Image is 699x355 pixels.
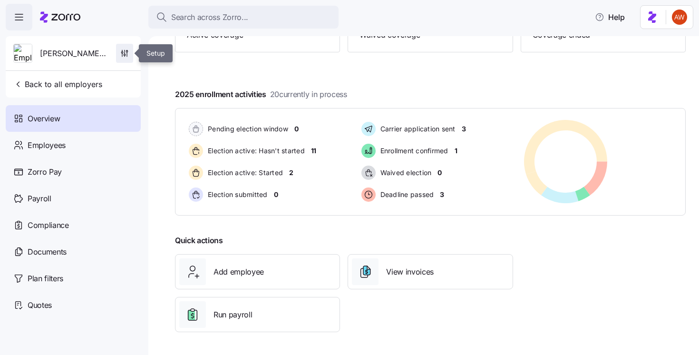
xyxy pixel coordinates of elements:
span: 2025 enrollment activities [175,89,347,100]
a: Employees [6,132,141,158]
span: Quotes [28,299,52,311]
span: 3 [440,190,444,199]
span: 0 [437,168,442,177]
span: Carrier application sent [378,124,456,134]
span: 20 currently in process [270,89,347,100]
img: 3c671664b44671044fa8929adf5007c6 [672,10,687,25]
a: Payroll [6,185,141,212]
span: Employees [28,139,66,151]
a: Plan filters [6,265,141,292]
span: Pending election window [205,124,288,134]
span: Enrollment confirmed [378,146,448,156]
a: Overview [6,105,141,132]
button: Back to all employers [10,75,106,94]
span: Compliance [28,219,69,231]
span: Waived election [378,168,432,177]
span: 3 [462,124,466,134]
span: 0 [274,190,278,199]
span: 2 [289,168,293,177]
a: Quotes [6,292,141,318]
button: Help [587,8,632,27]
span: 11 [311,146,316,156]
span: Election active: Hasn't started [205,146,305,156]
span: Quick actions [175,235,223,247]
span: Documents [28,246,67,258]
span: Help [595,11,625,23]
span: Deadline passed [378,190,434,199]
span: Zorro Pay [28,166,62,178]
a: Documents [6,238,141,265]
span: 0 [294,124,299,134]
button: Search across Zorro... [148,6,339,29]
a: Zorro Pay [6,158,141,185]
span: Search across Zorro... [171,11,248,23]
span: Plan filters [28,273,63,285]
a: Compliance [6,212,141,238]
span: 1 [455,146,457,156]
img: Employer logo [14,44,32,63]
span: Back to all employers [13,79,102,90]
span: Payroll [28,193,51,205]
span: Election submitted [205,190,268,199]
span: Election active: Started [205,168,283,177]
span: Overview [28,113,60,125]
span: Add employee [214,266,264,278]
span: View invoices [386,266,434,278]
span: Run payroll [214,309,252,321]
span: [PERSON_NAME] and [PERSON_NAME]'s Furniture [40,48,108,59]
